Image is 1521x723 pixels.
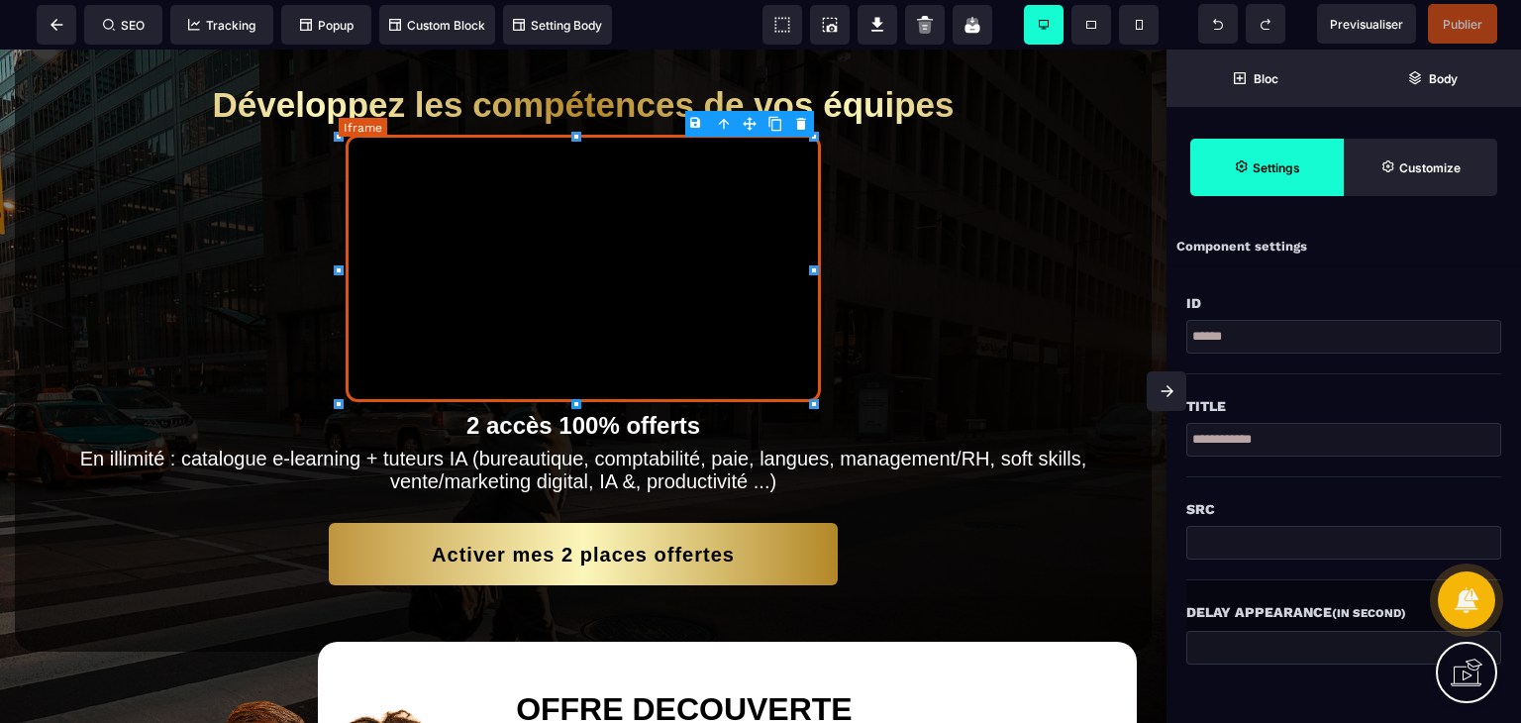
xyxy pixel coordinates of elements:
[1344,50,1521,107] span: Open Layer Manager
[1399,160,1461,175] strong: Customize
[1166,228,1521,266] div: Component settings
[1186,394,1501,418] div: Title
[1429,71,1458,86] strong: Body
[346,85,821,353] div: Vidéo tunnel
[74,26,1092,85] h1: Développez les compétences de vos équipes
[810,5,850,45] span: Screenshot
[1344,139,1497,196] span: Open Style Manager
[1186,291,1501,315] div: Id
[300,18,354,33] span: Popup
[1330,17,1403,32] span: Previsualiser
[1253,160,1300,175] strong: Settings
[389,18,485,33] span: Custom Block
[103,18,145,33] span: SEO
[74,398,1092,444] text: En illimité : catalogue e-learning + tuteurs IA (bureautique, comptabilité, paie, langues, manage...
[516,632,1097,688] h2: OFFRE DECOUVERTE
[1166,50,1344,107] span: Open Blocks
[329,473,838,536] button: Activer mes 2 places offertes
[1186,497,1501,521] div: Src
[1317,4,1416,44] span: Preview
[1332,606,1406,620] small: (in second)
[74,353,1092,390] h2: 2 accès 100% offerts
[1186,600,1501,625] div: Delay Appearance
[1254,71,1278,86] strong: Bloc
[762,5,802,45] span: View components
[513,18,602,33] span: Setting Body
[1443,17,1482,32] span: Publier
[1190,139,1344,196] span: Settings
[188,18,255,33] span: Tracking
